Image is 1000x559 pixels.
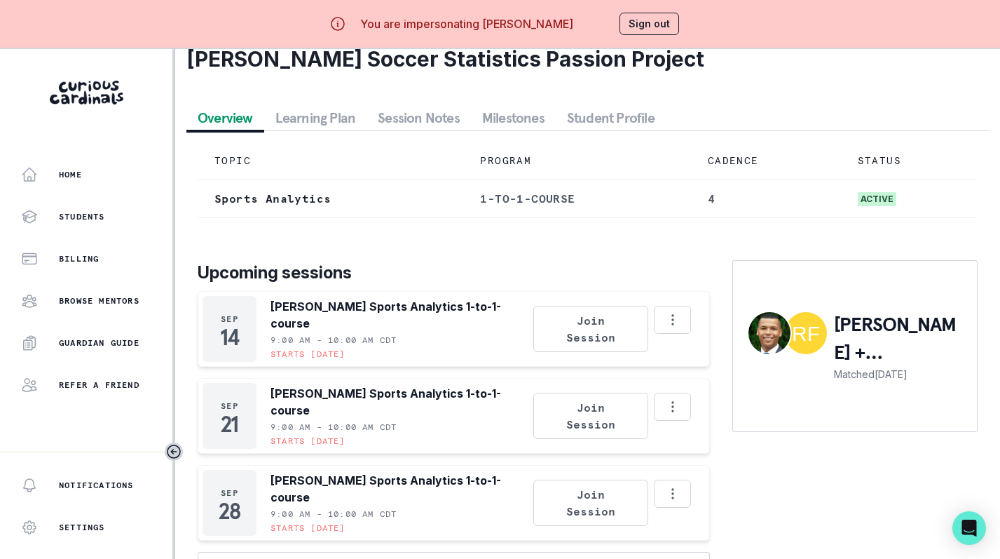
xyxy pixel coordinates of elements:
button: Options [654,306,691,334]
td: Sports Analytics [198,180,463,218]
td: CADENCE [691,142,841,180]
td: 1-to-1-course [463,180,690,218]
p: Browse Mentors [59,295,139,307]
p: Sep [221,400,238,412]
p: 9:00 AM - 10:00 AM CDT [270,509,397,520]
p: 14 [220,330,239,344]
p: Starts [DATE] [270,436,345,447]
p: Starts [DATE] [270,349,345,360]
p: [PERSON_NAME] Sports Analytics 1-to-1-course [270,472,528,506]
p: Settings [59,522,105,533]
p: Sep [221,314,238,325]
button: Join Session [533,393,648,439]
button: Options [654,393,691,421]
p: 9:00 AM - 10:00 AM CDT [270,422,397,433]
p: Upcoming sessions [198,260,710,285]
img: Linus Bray [748,312,790,354]
p: You are impersonating [PERSON_NAME] [360,15,573,32]
button: Milestones [471,105,556,130]
button: Join Session [533,306,648,352]
button: Join Session [533,480,648,526]
button: Options [654,480,691,508]
p: Students [59,211,105,222]
button: Toggle sidebar [165,443,183,461]
p: 9:00 AM - 10:00 AM CDT [270,335,397,346]
img: Curious Cardinals Logo [50,81,123,105]
p: Home [59,169,82,180]
img: Ryan Fisher [785,312,827,354]
td: PROGRAM [463,142,690,180]
span: active [858,192,896,206]
p: [PERSON_NAME] + [PERSON_NAME] [834,311,963,367]
td: TOPIC [198,142,463,180]
p: Billing [59,253,99,264]
p: [PERSON_NAME] Sports Analytics 1-to-1-course [270,385,528,419]
p: [PERSON_NAME] Sports Analytics 1-to-1-course [270,298,528,332]
p: Refer a friend [59,379,139,391]
td: 4 [691,180,841,218]
button: Student Profile [556,105,666,130]
p: Starts [DATE] [270,523,345,534]
p: Sep [221,487,238,499]
p: 28 [219,504,240,518]
p: Guardian Guide [59,337,139,349]
button: Sign out [619,13,679,35]
button: Overview [186,105,264,130]
button: Session Notes [367,105,471,130]
h2: [PERSON_NAME] Soccer Statistics Passion Project [186,46,989,72]
p: Notifications [59,480,134,491]
td: STATUS [841,142,978,180]
p: 21 [221,417,238,431]
button: Learning Plan [264,105,367,130]
div: Open Intercom Messenger [952,511,986,545]
p: Matched [DATE] [834,367,963,382]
